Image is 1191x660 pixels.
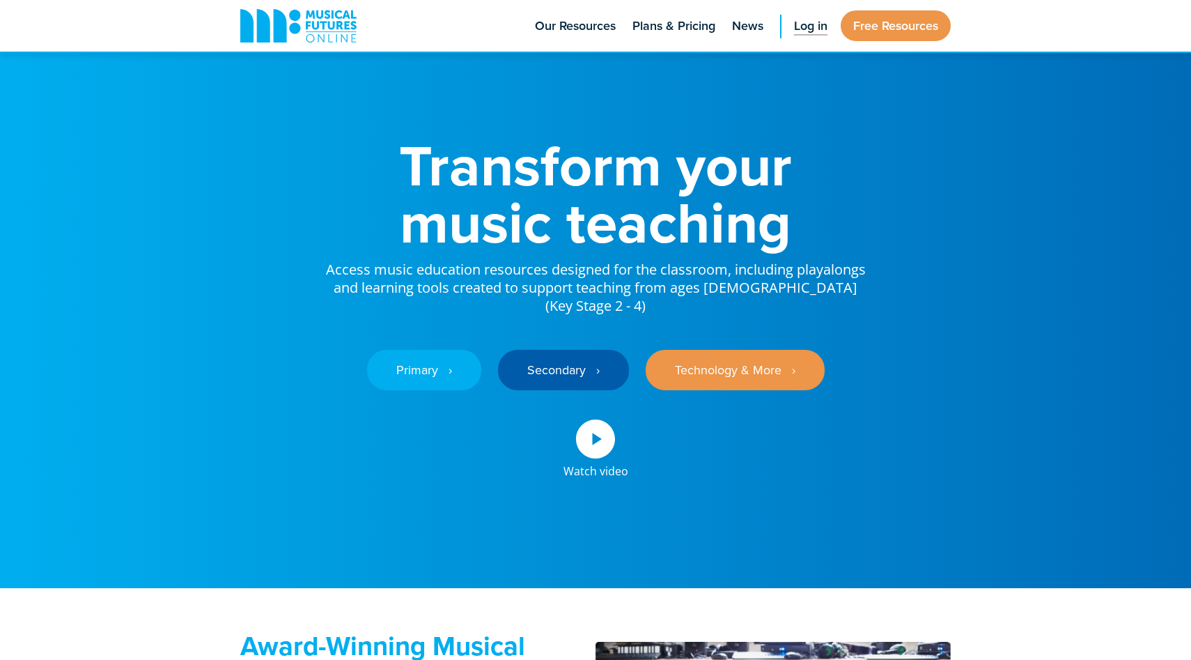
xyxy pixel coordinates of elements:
a: Technology & More ‎‏‏‎ ‎ › [646,350,825,390]
div: Watch video [563,459,628,477]
span: Log in [794,17,827,36]
a: Free Resources [841,10,951,41]
a: Secondary ‎‏‏‎ ‎ › [498,350,629,390]
span: News [732,17,763,36]
p: Access music education resources designed for the classroom, including playalongs and learning to... [324,251,867,315]
span: Plans & Pricing [632,17,715,36]
a: Primary ‎‏‏‎ ‎ › [367,350,481,390]
h1: Transform your music teaching [324,137,867,251]
span: Our Resources [535,17,616,36]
